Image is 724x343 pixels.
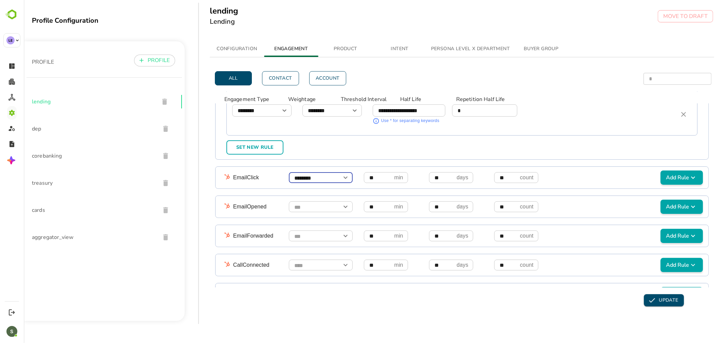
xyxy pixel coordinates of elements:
span: cards [8,206,131,214]
span: PRODUCT [299,45,345,53]
h5: lending [186,5,215,16]
div: SDREmailRepliedOpenmindayscountAdd Rule [192,283,685,305]
div: aggregator_view [3,224,158,251]
p: min [371,261,379,269]
div: CallConnectedOpenmindayscountAdd Rule [192,254,685,276]
p: count [496,174,510,182]
div: Profile Configuration [8,16,161,25]
div: simple tabs [186,41,690,57]
button: Open [317,231,327,241]
p: count [496,203,510,211]
button: UPDATE [620,294,660,307]
p: EmailOpened [209,203,260,211]
button: Add Rule [637,287,679,301]
button: Account [285,71,322,85]
span: PERSONA LEVEL X DEPARTMENT [407,45,486,53]
button: Open [317,260,327,270]
span: lending [8,98,130,106]
p: PROFILE [124,56,146,64]
p: Engagement Type [201,95,264,103]
p: Threshold Interval [317,95,376,103]
div: EmailClickOpenmindayscountAdd Rule [192,167,685,188]
span: dep [8,125,131,133]
button: Add Rule [637,258,679,272]
p: Half Life [376,95,424,103]
span: treasury [8,179,131,187]
span: BUYER GROUP [494,45,540,53]
p: days [433,203,444,211]
span: INTENT [353,45,399,53]
p: Repetition Half Life [432,95,496,103]
p: Weightage [264,95,312,103]
button: Set New Rule [203,140,260,155]
button: All [191,71,228,85]
img: hubspot.png [200,173,207,180]
div: corebanking [3,142,158,169]
p: days [433,232,444,240]
div: lending [3,88,158,115]
div: EmailOpenedOpenmindayscountAdd Rule [192,196,685,218]
div: cards [3,197,158,224]
span: UPDATE [626,296,654,305]
img: hubspot.png [200,231,207,238]
span: corebanking [8,152,131,160]
button: Add Rule [637,170,679,185]
h6: Lending [186,16,215,27]
img: hubspot.png [200,261,207,267]
p: MOVE TO DRAFT [639,12,684,20]
p: min [371,232,379,240]
div: LE [6,36,15,44]
button: Add Rule [637,200,679,214]
button: Open [317,173,327,182]
p: CallConnected [209,261,260,269]
p: EmailClick [209,174,260,182]
img: BambooboxLogoMark.f1c84d78b4c51b1a7b5f700c9845e183.svg [3,8,21,21]
span: ENGAGEMENT [244,45,291,53]
div: S [6,326,17,337]
span: Add Rule [639,232,676,240]
p: days [433,261,444,269]
span: Add Rule [639,174,676,182]
button: Open [317,202,327,211]
button: Contact [238,71,275,85]
button: Add Rule [637,229,679,243]
button: PROFILE [110,55,151,66]
p: min [371,174,379,182]
span: aggregator_view [8,233,131,241]
p: EmailForwarded [209,232,260,240]
p: days [433,174,444,182]
img: hubspot.png [200,202,207,209]
div: Use * for separating keywords [357,118,416,124]
div: EmailForwardedOpenmindayscountAdd Rule [192,225,685,247]
p: min [371,203,379,211]
span: CONFIGURATION [190,45,236,53]
span: Add Rule [639,261,676,269]
p: count [496,261,510,269]
button: Logout [7,308,16,317]
p: count [496,232,510,240]
div: treasury [3,169,158,197]
span: Set New Rule [208,143,254,152]
button: Open [256,106,265,115]
div: dep [3,115,158,142]
span: Add Rule [639,203,676,211]
p: PROFILE [8,58,30,66]
button: MOVE TO DRAFT [634,10,689,22]
button: Open [326,106,336,115]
